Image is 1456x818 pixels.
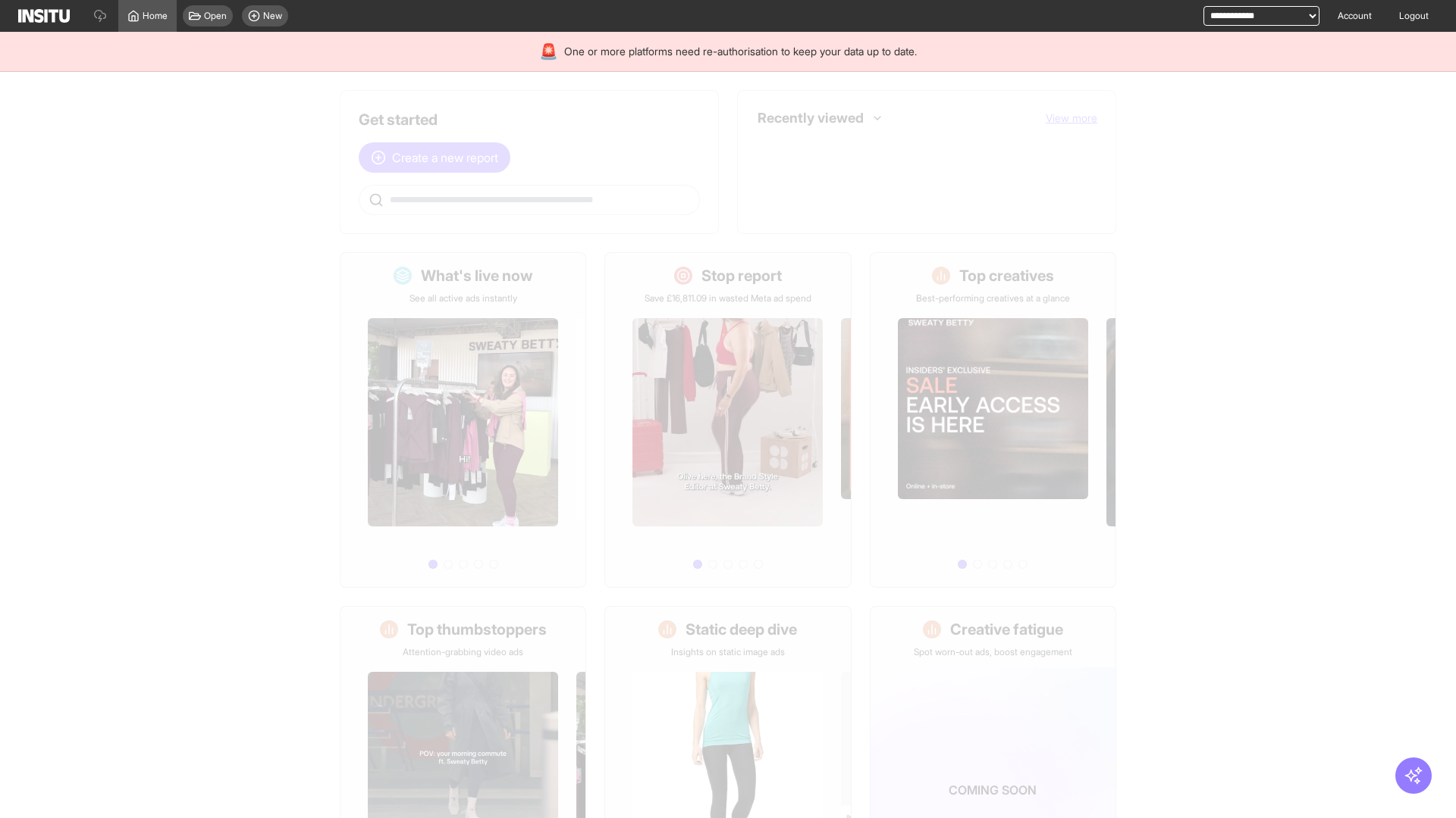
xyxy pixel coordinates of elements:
span: Home [143,10,168,22]
img: Logo [18,9,70,23]
span: One or more platforms need re-authorisation to keep your data up to date. [564,44,917,59]
span: Open [204,10,227,22]
div: 🚨 [539,41,558,62]
span: New [263,10,282,22]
